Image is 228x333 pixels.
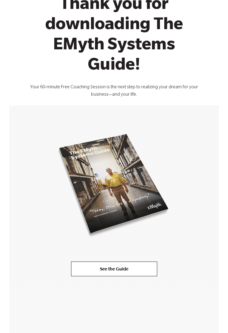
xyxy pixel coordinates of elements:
a: See the Guide [71,262,157,277]
img: systems-mockup-transp [55,130,173,241]
span: Your 60-minute Free Coaching Session is the next step to realizing your dream for your business—a... [30,86,198,98]
iframe: Chat Widget [197,304,228,333]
